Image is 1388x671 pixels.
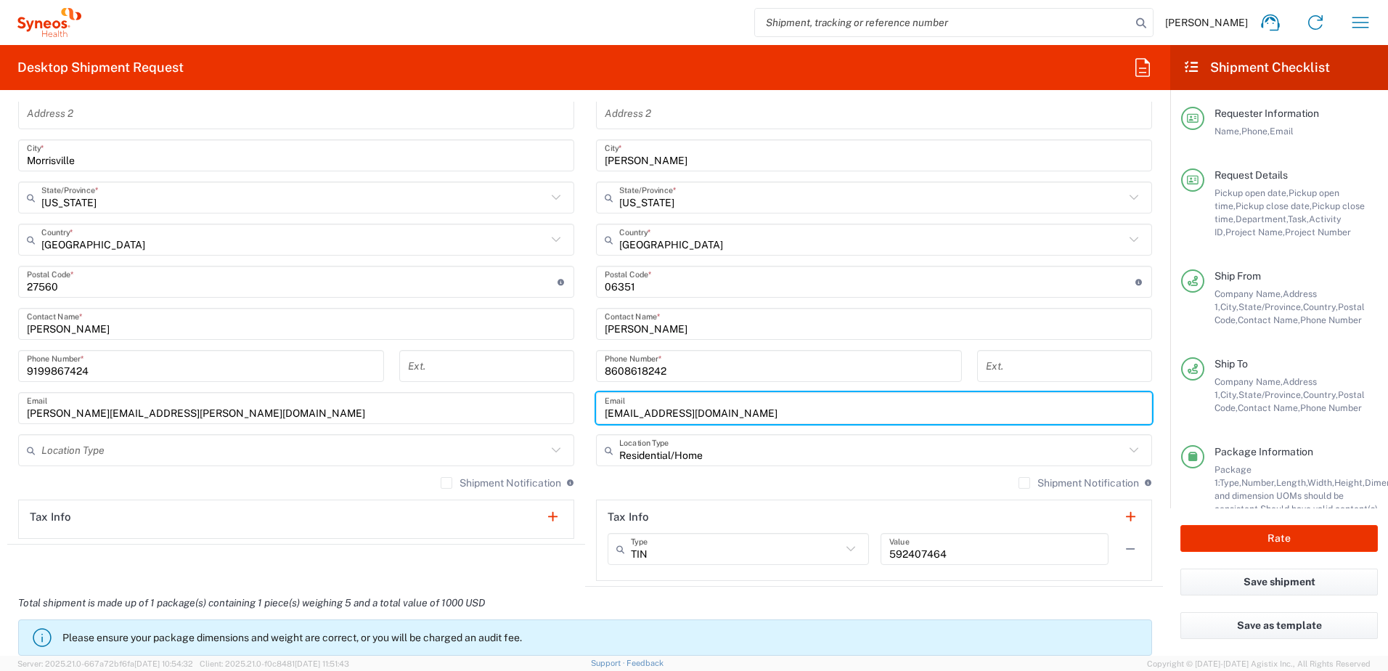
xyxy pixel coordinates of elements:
span: Width, [1307,477,1334,488]
span: Phone Number [1300,402,1362,413]
em: Total shipment is made up of 1 package(s) containing 1 piece(s) weighing 5 and a total value of 1... [7,597,496,609]
span: Email [1270,126,1294,137]
span: Ship From [1214,270,1261,282]
span: Pickup close date, [1236,200,1312,211]
span: State/Province, [1238,389,1303,400]
h2: Tax Info [608,510,649,524]
span: Phone, [1241,126,1270,137]
span: Pickup open date, [1214,187,1289,198]
span: Type, [1220,477,1241,488]
button: Save as template [1180,612,1378,639]
span: Country, [1303,389,1338,400]
span: [DATE] 10:54:32 [134,659,193,668]
button: Rate [1180,525,1378,552]
span: State/Province, [1238,301,1303,312]
span: Package 1: [1214,464,1252,488]
span: Phone Number [1300,314,1362,325]
span: Department, [1236,213,1288,224]
span: Country, [1303,301,1338,312]
span: Copyright © [DATE]-[DATE] Agistix Inc., All Rights Reserved [1147,657,1371,670]
span: City, [1220,389,1238,400]
span: Company Name, [1214,288,1283,299]
h2: Shipment Checklist [1183,59,1330,76]
span: Client: 2025.21.0-f0c8481 [200,659,349,668]
span: City, [1220,301,1238,312]
span: Project Number [1285,227,1351,237]
a: Feedback [626,659,664,667]
span: Ship To [1214,358,1248,370]
span: Company Name, [1214,376,1283,387]
span: Package Information [1214,446,1313,457]
span: Contact Name, [1238,402,1300,413]
span: Request Details [1214,169,1288,181]
span: Name, [1214,126,1241,137]
input: Shipment, tracking or reference number [755,9,1131,36]
span: [PERSON_NAME] [1165,16,1248,29]
span: Project Name, [1225,227,1285,237]
h2: Desktop Shipment Request [17,59,184,76]
span: Height, [1334,477,1365,488]
h2: Tax Info [30,510,71,524]
span: [DATE] 11:51:43 [295,659,349,668]
span: Server: 2025.21.0-667a72bf6fa [17,659,193,668]
span: Task, [1288,213,1309,224]
label: Shipment Notification [441,477,561,489]
span: Requester Information [1214,107,1319,119]
p: Please ensure your package dimensions and weight are correct, or you will be charged an audit fee. [62,631,1146,644]
label: Shipment Notification [1018,477,1139,489]
a: Support [591,659,627,667]
span: Contact Name, [1238,314,1300,325]
span: Length, [1276,477,1307,488]
span: Number, [1241,477,1276,488]
button: Save shipment [1180,569,1378,595]
span: Should have valid content(s) [1260,503,1378,514]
